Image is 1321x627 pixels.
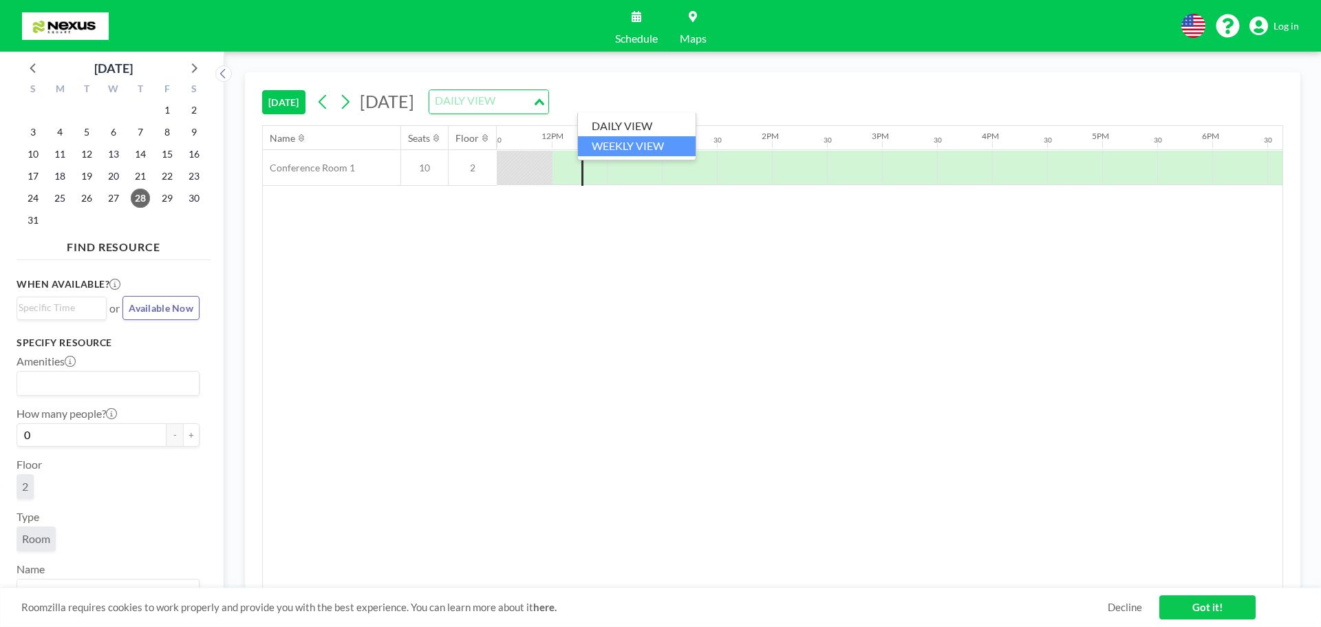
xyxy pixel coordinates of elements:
span: Available Now [129,302,193,314]
span: Tuesday, August 26, 2025 [77,189,96,208]
span: Wednesday, August 13, 2025 [104,145,123,164]
li: DAILY VIEW [578,116,696,136]
span: Sunday, August 17, 2025 [23,167,43,186]
span: Saturday, August 9, 2025 [184,123,204,142]
span: Sunday, August 24, 2025 [23,189,43,208]
h4: FIND RESOURCE [17,235,211,254]
span: Friday, August 1, 2025 [158,100,177,120]
button: - [167,423,183,447]
div: 12PM [541,131,563,141]
div: 2PM [762,131,779,141]
div: 30 [713,136,722,145]
button: Available Now [122,296,200,320]
li: WEEKLY VIEW [578,136,696,156]
span: Thursday, August 21, 2025 [131,167,150,186]
label: How many people? [17,407,117,421]
div: 6PM [1202,131,1219,141]
button: [DATE] [262,90,305,114]
label: Type [17,510,39,524]
span: Log in [1274,20,1299,32]
div: Search for option [17,297,106,318]
div: 4PM [982,131,999,141]
span: Thursday, August 7, 2025 [131,123,150,142]
input: Search for option [19,582,191,600]
a: here. [533,601,557,613]
div: 30 [824,136,832,145]
div: Search for option [429,90,548,114]
span: Friday, August 8, 2025 [158,123,177,142]
div: W [100,81,127,99]
div: [DATE] [94,59,133,78]
label: Amenities [17,354,76,368]
span: Saturday, August 30, 2025 [184,189,204,208]
span: Friday, August 15, 2025 [158,145,177,164]
input: Search for option [19,374,191,392]
span: Room [22,532,50,546]
span: 2 [449,162,497,174]
div: 5PM [1092,131,1109,141]
div: Name [270,132,295,145]
div: 30 [1154,136,1162,145]
span: Wednesday, August 6, 2025 [104,123,123,142]
div: M [47,81,74,99]
span: Tuesday, August 19, 2025 [77,167,96,186]
span: Monday, August 25, 2025 [50,189,69,208]
label: Name [17,562,45,576]
div: 30 [1264,136,1272,145]
span: 2 [22,480,28,493]
span: Schedule [615,33,658,44]
h3: Specify resource [17,337,200,349]
span: Conference Room 1 [263,162,355,174]
span: Saturday, August 16, 2025 [184,145,204,164]
span: 10 [401,162,448,174]
span: Thursday, August 28, 2025 [131,189,150,208]
span: Sunday, August 3, 2025 [23,123,43,142]
div: 30 [934,136,942,145]
div: S [180,81,207,99]
div: 3PM [872,131,889,141]
span: Roomzilla requires cookies to work properly and provide you with the best experience. You can lea... [21,601,1108,614]
div: Search for option [17,580,199,603]
span: Monday, August 4, 2025 [50,123,69,142]
input: Search for option [431,93,531,111]
a: Log in [1249,17,1299,36]
a: Got it! [1159,595,1256,619]
div: F [153,81,180,99]
div: T [127,81,153,99]
div: 30 [493,136,502,145]
span: Friday, August 22, 2025 [158,167,177,186]
div: Seats [408,132,430,145]
span: Saturday, August 2, 2025 [184,100,204,120]
img: organization-logo [22,12,109,40]
span: Monday, August 18, 2025 [50,167,69,186]
input: Search for option [19,300,98,315]
span: Sunday, August 31, 2025 [23,211,43,230]
button: + [183,423,200,447]
div: S [20,81,47,99]
span: Saturday, August 23, 2025 [184,167,204,186]
span: Maps [680,33,707,44]
span: Monday, August 11, 2025 [50,145,69,164]
div: T [74,81,100,99]
span: Thursday, August 14, 2025 [131,145,150,164]
span: Friday, August 29, 2025 [158,189,177,208]
span: Wednesday, August 20, 2025 [104,167,123,186]
span: [DATE] [360,91,414,111]
label: Floor [17,458,42,471]
div: Floor [455,132,479,145]
span: Sunday, August 10, 2025 [23,145,43,164]
span: Tuesday, August 5, 2025 [77,123,96,142]
div: Search for option [17,372,199,395]
div: 30 [1044,136,1052,145]
span: Tuesday, August 12, 2025 [77,145,96,164]
a: Decline [1108,601,1142,614]
span: or [109,301,120,315]
span: Wednesday, August 27, 2025 [104,189,123,208]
